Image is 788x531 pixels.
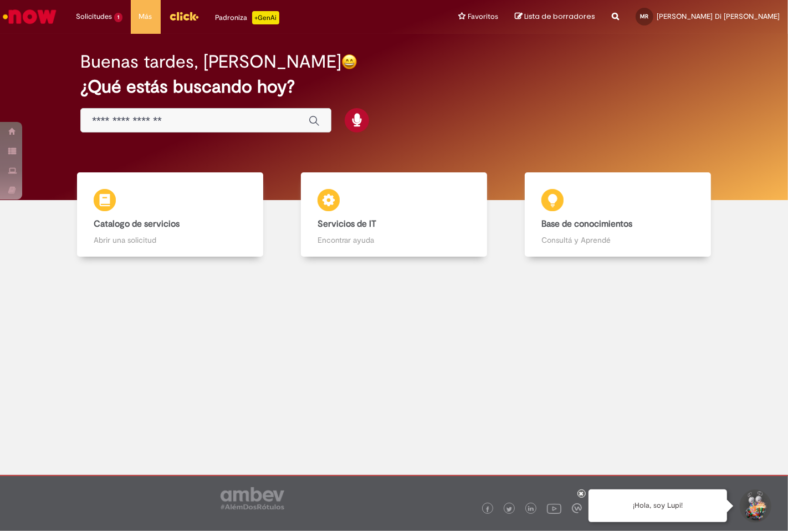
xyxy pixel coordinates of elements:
[506,507,512,512] img: logo_footer_twitter.png
[541,218,632,229] b: Base de conocimientos
[80,77,708,96] h2: ¿Qué estás buscando hoy?
[485,507,490,512] img: logo_footer_facebook.png
[282,172,506,257] a: Servicios de IT Encontrar ayuda
[572,503,582,513] img: logo_footer_workplace.png
[515,12,595,22] a: Lista de borradores
[738,489,771,523] button: Iniciar conversación de soporte
[641,13,649,20] span: MR
[468,11,498,22] span: Favoritos
[252,11,279,24] p: +GenAi
[524,11,595,22] span: Lista de borradores
[341,54,357,70] img: happy-face.png
[318,234,470,246] p: Encontrar ayuda
[506,172,730,257] a: Base de conocimientos Consultá y Aprendé
[169,8,199,24] img: click_logo_yellow_360x200.png
[76,11,112,22] span: Solicitudes
[589,489,727,522] div: ¡Hola, soy Lupi!
[114,13,122,22] span: 1
[657,12,780,21] span: [PERSON_NAME] Di [PERSON_NAME]
[221,487,284,509] img: logo_footer_ambev_rotulo_gray.png
[1,6,58,28] img: ServiceNow
[216,11,279,24] div: Padroniza
[94,234,246,246] p: Abrir una solicitud
[541,234,694,246] p: Consultá y Aprendé
[94,218,180,229] b: Catalogo de servicios
[80,52,341,72] h2: Buenas tardes, [PERSON_NAME]
[139,11,152,22] span: Más
[547,501,561,515] img: logo_footer_youtube.png
[318,218,376,229] b: Servicios de IT
[58,172,282,257] a: Catalogo de servicios Abrir una solicitud
[528,506,534,513] img: logo_footer_linkedin.png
